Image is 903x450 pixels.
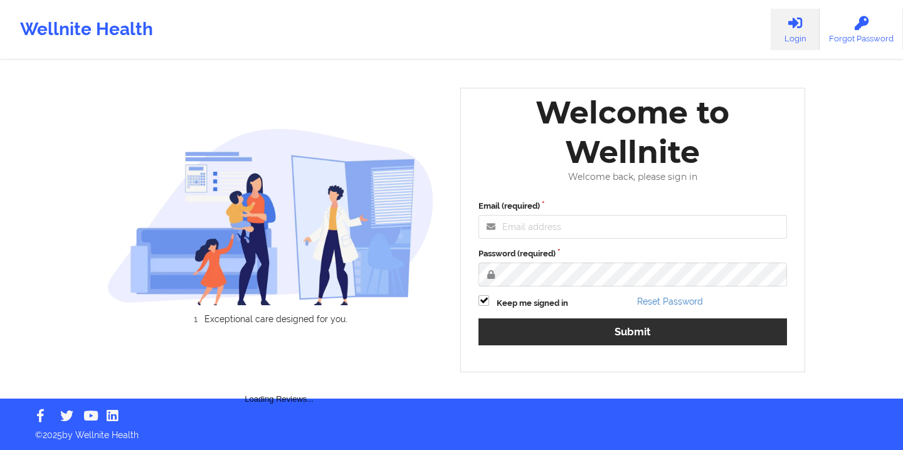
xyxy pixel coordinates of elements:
div: Welcome back, please sign in [470,172,796,182]
a: Login [771,9,820,50]
div: Loading Reviews... [107,345,452,406]
input: Email address [478,215,787,239]
li: Exceptional care designed for you. [118,314,434,324]
label: Keep me signed in [497,297,568,310]
a: Forgot Password [820,9,903,50]
a: Reset Password [637,296,703,306]
div: Welcome to Wellnite [470,93,796,172]
button: Submit [478,318,787,345]
label: Password (required) [478,248,787,260]
img: wellnite-auth-hero_200.c722682e.png [107,128,435,305]
label: Email (required) [478,200,787,212]
p: © 2025 by Wellnite Health [26,420,877,441]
